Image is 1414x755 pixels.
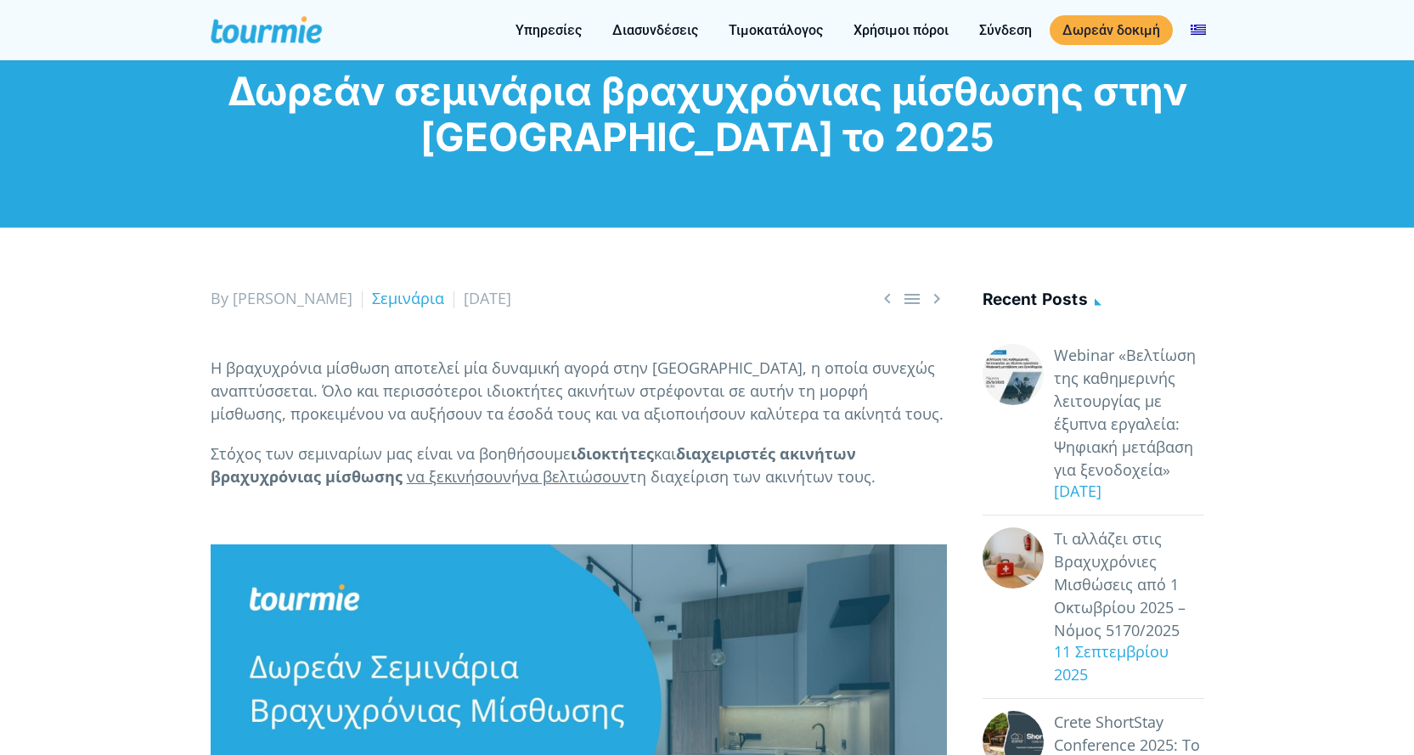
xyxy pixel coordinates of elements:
[211,442,947,488] p: Στόχος των σεμιναρίων μας είναι να βοηθήσουμε και ή τη διαχείριση των ακινήτων τους.
[1044,640,1204,686] div: 11 Σεπτεμβρίου 2025
[983,287,1204,315] h4: Recent posts
[600,20,711,41] a: Διασυνδέσεις
[211,288,352,308] span: By [PERSON_NAME]
[211,443,856,487] strong: διαχειριστές ακινήτων βραχυχρόνιας μίσθωσης
[927,288,947,309] span: Next post
[571,443,654,464] strong: ιδιοκτήτες
[927,288,947,309] a: 
[1044,480,1204,503] div: [DATE]
[841,20,961,41] a: Χρήσιμοι πόροι
[877,288,898,309] a: 
[503,20,594,41] a: Υπηρεσίες
[1054,527,1204,642] a: Τι αλλάζει στις Βραχυχρόνιες Μισθώσεις από 1 Οκτωβρίου 2025 – Νόμος 5170/2025
[877,288,898,309] span: Previous post
[1054,344,1204,482] a: Webinar «Βελτίωση της καθημερινής λειτουργίας με έξυπνα εργαλεία: Ψηφιακή μετάβαση για ξενοδοχεία»
[902,288,922,309] a: 
[966,20,1045,41] a: Σύνδεση
[521,466,629,487] span: να βελτιώσουν
[1050,15,1173,45] a: Δωρεάν δοκιμή
[716,20,836,41] a: Τιμοκατάλογος
[372,288,444,308] a: Σεμινάρια
[211,68,1204,160] h1: Δωρεάν σεμινάρια βραχυχρόνιας μίσθωσης στην [GEOGRAPHIC_DATA] το 2025
[464,288,511,308] span: [DATE]
[211,357,947,425] p: Η βραχυχρόνια μίσθωση αποτελεί μία δυναμική αγορά στην [GEOGRAPHIC_DATA], η οποία συνεχώς αναπτύσ...
[407,466,511,487] span: να ξεκινήσουν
